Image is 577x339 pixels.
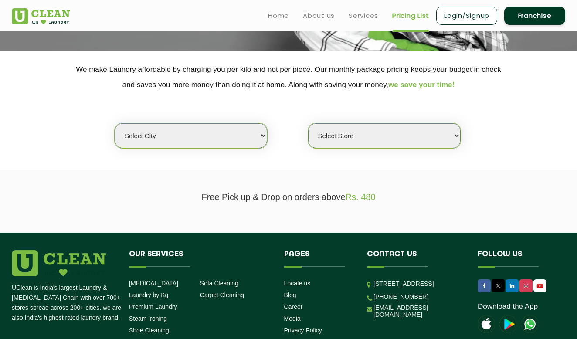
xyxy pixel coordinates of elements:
img: logo.png [12,250,106,276]
img: UClean Laundry and Dry Cleaning [521,315,539,333]
a: About us [303,10,335,21]
a: Laundry by Kg [129,292,168,298]
span: we save your time! [388,81,455,89]
a: Locate us [284,280,311,287]
a: Steam Ironing [129,315,167,322]
h4: Contact us [367,250,465,267]
h4: Our Services [129,250,271,267]
img: UClean Laundry and Dry Cleaning [12,8,70,24]
a: Privacy Policy [284,327,322,334]
a: Login/Signup [436,7,497,25]
p: We make Laundry affordable by charging you per kilo and not per piece. Our monthly package pricin... [12,62,565,92]
a: Carpet Cleaning [200,292,244,298]
img: apple-icon.png [478,315,495,333]
img: UClean Laundry and Dry Cleaning [534,281,546,291]
p: UClean is India's largest Laundry & [MEDICAL_DATA] Chain with over 700+ stores spread across 200+... [12,283,122,323]
a: [EMAIL_ADDRESS][DOMAIN_NAME] [373,304,465,318]
a: Home [268,10,289,21]
a: Premium Laundry [129,303,177,310]
p: [STREET_ADDRESS] [373,279,465,289]
a: Blog [284,292,296,298]
span: Rs. 480 [346,192,376,202]
img: playstoreicon.png [499,315,517,333]
h4: Pages [284,250,354,267]
a: Shoe Cleaning [129,327,169,334]
a: Download the App [478,302,538,311]
a: Franchise [504,7,565,25]
a: [MEDICAL_DATA] [129,280,178,287]
a: Media [284,315,301,322]
a: Sofa Cleaning [200,280,238,287]
h4: Follow us [478,250,554,267]
a: Pricing List [392,10,429,21]
a: [PHONE_NUMBER] [373,293,428,300]
a: Services [349,10,378,21]
p: Free Pick up & Drop on orders above [12,192,565,202]
a: Career [284,303,303,310]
